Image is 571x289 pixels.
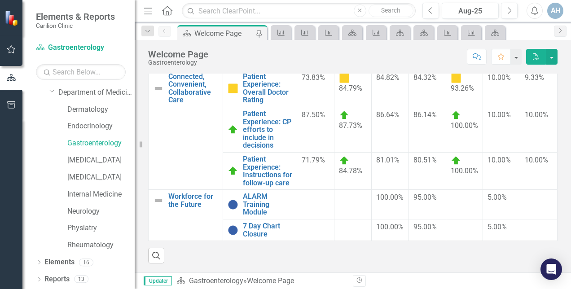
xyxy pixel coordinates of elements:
img: On Target [451,155,461,166]
div: Open Intercom Messenger [540,258,562,280]
small: Carilion Clinic [36,22,115,29]
div: Aug-25 [445,6,496,17]
span: 100.00% [451,166,478,175]
span: 81.01% [376,156,400,164]
span: Search [381,7,400,14]
span: 100.00% [376,193,404,201]
img: On Target [451,110,461,121]
a: Patient Experience: Overall Doctor Rating [243,73,293,104]
td: Double-Click to Edit Right Click for Context Menu [223,152,297,189]
a: Department of Medicine [58,88,135,98]
span: 10.00% [525,156,548,164]
a: Connected, Convenient, Collaborative Care [168,73,218,104]
a: Gastroenterology [67,138,135,149]
img: Caution [228,83,238,94]
a: [MEDICAL_DATA] [67,172,135,183]
img: On Target [339,110,350,121]
a: Physiatry [67,223,135,233]
div: 16 [79,258,93,266]
a: ALARM Training Module [243,193,293,216]
span: 10.00% [525,110,548,119]
input: Search Below... [36,64,126,80]
a: Dermatology [67,105,135,115]
a: 7 Day Chart Closure [243,222,293,238]
span: 84.32% [413,73,437,82]
span: 9.33% [525,73,544,82]
span: 100.00% [451,121,478,130]
button: Aug-25 [442,3,499,19]
span: 84.78% [339,166,362,175]
span: Updater [144,276,172,285]
a: Endocrinology [67,121,135,131]
img: No Information [228,225,238,236]
span: 10.00% [488,156,511,164]
a: [MEDICAL_DATA] [67,155,135,166]
td: Double-Click to Edit Right Click for Context Menu [223,190,297,219]
div: » [176,276,346,286]
span: 95.00% [413,193,437,201]
td: Double-Click to Edit Right Click for Context Menu [149,190,223,241]
div: 13 [74,276,88,283]
div: Welcome Page [148,49,208,59]
a: Internal Medicine [67,189,135,200]
span: 100.00% [376,223,404,231]
span: 87.50% [302,110,325,119]
a: Elements [44,257,75,267]
img: On Target [339,155,350,166]
img: Caution [451,73,461,83]
img: Not Defined [153,83,164,94]
div: Welcome Page [247,276,294,285]
a: Patient Experience: CP efforts to include in decisions [243,110,293,149]
a: Neurology [67,206,135,217]
img: On Target [228,124,238,135]
span: 73.83% [302,73,325,82]
td: Double-Click to Edit Right Click for Context Menu [223,107,297,152]
td: Double-Click to Edit Right Click for Context Menu [223,70,297,107]
span: 84.82% [376,73,400,82]
span: 95.00% [413,223,437,231]
input: Search ClearPoint... [182,3,416,19]
span: 86.14% [413,110,437,119]
a: Patient Experience: Instructions for follow-up care [243,155,293,187]
a: Gastroenterology [189,276,243,285]
div: Gastroenterology [148,59,208,66]
a: Rheumatology [67,240,135,250]
span: 87.73% [339,121,362,130]
a: Reports [44,274,70,285]
span: 93.26% [451,84,474,92]
span: 86.64% [376,110,400,119]
img: ClearPoint Strategy [4,10,20,26]
img: No Information [228,199,238,210]
span: 10.00% [488,110,511,119]
span: 71.79% [302,156,325,164]
span: 10.00% [488,73,511,82]
img: On Target [228,166,238,176]
span: 80.51% [413,156,437,164]
td: Double-Click to Edit Right Click for Context Menu [149,70,223,190]
img: Not Defined [153,195,164,206]
a: Gastroenterology [36,43,126,53]
img: Caution [339,73,350,83]
td: Double-Click to Edit Right Click for Context Menu [223,219,297,241]
button: AH [547,3,563,19]
span: 5.00% [488,193,507,201]
span: 5.00% [488,223,507,231]
span: 84.79% [339,84,362,92]
a: Workforce for the Future [168,193,218,208]
span: Elements & Reports [36,11,115,22]
div: Welcome Page [194,28,254,39]
button: Search [369,4,413,17]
